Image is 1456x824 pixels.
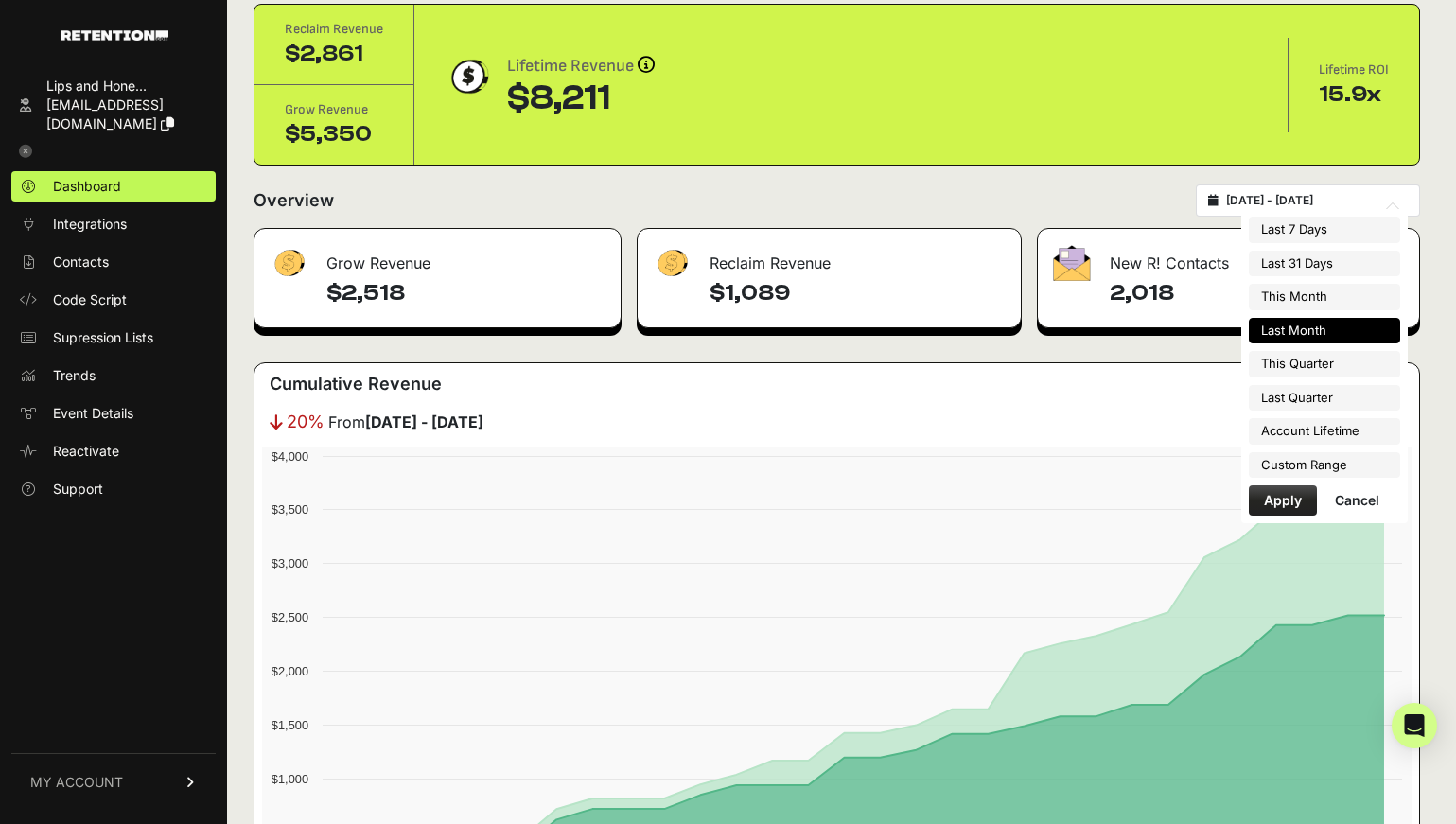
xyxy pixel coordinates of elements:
text: $2,000 [272,664,308,678]
h4: 2,018 [1110,278,1404,308]
span: Contacts [53,253,109,272]
img: fa-dollar-13500eef13a19c4ab2b9ed9ad552e47b0d9fc28b02b83b90ba0e00f96d6372e9.png [270,245,307,282]
a: Event Details [11,398,216,429]
span: From [328,411,483,433]
li: This Month [1249,284,1400,310]
div: Grow Revenue [254,229,621,286]
a: Lips and Hone... [EMAIL_ADDRESS][DOMAIN_NAME] [11,71,216,139]
span: Event Details [53,404,133,423]
text: $1,500 [272,718,308,732]
div: Grow Revenue [285,100,383,119]
a: Integrations [11,209,216,239]
a: Support [11,474,216,504]
button: Apply [1249,485,1317,516]
text: $1,000 [272,772,308,786]
div: Reclaim Revenue [638,229,1021,286]
text: $2,500 [272,610,308,624]
li: Last Month [1249,318,1400,344]
a: Code Script [11,285,216,315]
a: MY ACCOUNT [11,753,216,811]
text: $3,000 [272,556,308,570]
h4: $1,089 [710,278,1006,308]
text: $3,500 [272,502,308,517]
li: Last Quarter [1249,385,1400,412]
a: Contacts [11,247,216,277]
img: dollar-coin-05c43ed7efb7bc0c12610022525b4bbbb207c7efeef5aecc26f025e68dcafac9.png [445,53,492,100]
a: Supression Lists [11,323,216,353]
span: [EMAIL_ADDRESS][DOMAIN_NAME] [46,96,164,131]
div: Lips and Hone... [46,77,208,96]
li: This Quarter [1249,351,1400,377]
div: Open Intercom Messenger [1392,703,1437,748]
div: $8,211 [507,79,655,117]
span: Support [53,480,103,499]
strong: [DATE] - [DATE] [365,412,483,431]
span: Dashboard [53,177,121,196]
li: Last 31 Days [1249,251,1400,277]
a: Trends [11,360,216,391]
div: $5,350 [285,119,383,149]
span: MY ACCOUNT [30,773,123,792]
h4: $2,518 [326,278,605,308]
span: Trends [53,366,96,385]
span: Integrations [53,215,127,234]
span: Reactivate [53,442,119,461]
button: Cancel [1320,485,1395,516]
h2: Overview [254,187,334,214]
text: $4,000 [272,449,308,464]
a: Reactivate [11,436,216,466]
span: Code Script [53,290,127,309]
div: Lifetime ROI [1319,61,1389,79]
div: Reclaim Revenue [285,20,383,39]
h3: Cumulative Revenue [270,371,442,397]
li: Account Lifetime [1249,418,1400,445]
div: 15.9x [1319,79,1389,110]
li: Last 7 Days [1249,217,1400,243]
img: Retention.com [61,30,168,41]
div: Lifetime Revenue [507,53,655,79]
img: fa-dollar-13500eef13a19c4ab2b9ed9ad552e47b0d9fc28b02b83b90ba0e00f96d6372e9.png [653,245,691,282]
li: Custom Range [1249,452,1400,479]
div: New R! Contacts [1038,229,1419,286]
span: Supression Lists [53,328,153,347]
a: Dashboard [11,171,216,202]
img: fa-envelope-19ae18322b30453b285274b1b8af3d052b27d846a4fbe8435d1a52b978f639a2.png [1053,245,1091,281]
span: 20% [287,409,325,435]
div: $2,861 [285,39,383,69]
